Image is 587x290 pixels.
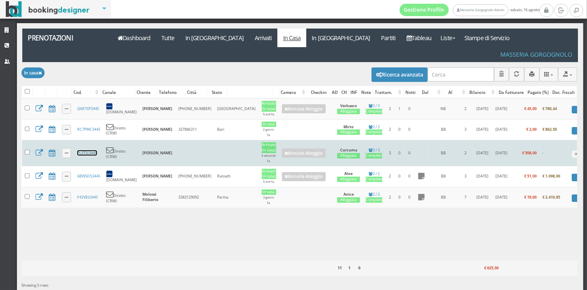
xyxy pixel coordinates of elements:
[468,86,497,98] div: Bilancio
[263,195,275,205] small: 3 giorni fa
[473,166,492,187] td: [DATE]
[214,119,258,140] td: Bari
[349,86,359,98] div: INF
[142,106,172,111] b: [PERSON_NAME]
[366,153,382,158] div: Completo
[459,166,473,187] td: 3
[395,166,404,187] td: 0
[366,124,382,135] a: 2 / 2Completo
[340,103,357,108] b: Verbasco
[401,29,437,47] a: Tableau
[366,129,382,135] div: Completo
[473,140,492,166] td: [DATE]
[343,192,354,197] b: Anice
[337,129,360,135] div: Alloggiata
[551,86,577,98] div: Doc. Fiscali
[360,86,373,98] div: Note
[175,166,214,187] td: [PHONE_NUMBER]
[366,147,382,158] a: 3 / 3Completo
[543,173,561,179] b: € 1.098,00
[282,149,326,158] a: Annulla Alloggio
[395,187,404,208] td: 0
[337,177,360,182] div: Alloggiata
[376,29,401,47] a: Partiti
[453,4,508,16] a: Masseria Gorgognolo Admin
[572,150,583,158] div: 0%
[348,265,350,271] b: 1
[459,140,473,166] td: 2
[540,140,568,166] td: -
[103,140,140,166] td: Diretto (CRM)
[142,173,172,179] b: [PERSON_NAME]
[386,119,395,140] td: 2
[404,98,414,119] td: 0
[522,150,537,156] b: € 508,00
[524,106,537,111] b: € 45,00
[142,127,172,132] b: [PERSON_NAME]
[263,127,275,137] small: 2 giorni fa
[337,153,360,158] div: Alloggiata
[366,192,382,203] a: 2 / 2Completo
[386,187,395,208] td: 2
[175,98,214,119] td: [PHONE_NUMBER]
[22,29,108,47] a: Prenotazioni
[103,119,140,140] td: Diretto (CRM)
[386,140,395,166] td: 3
[142,192,159,202] b: Molossi Filiberto
[112,29,156,47] a: Dashboard
[492,187,510,208] td: [DATE]
[473,187,492,208] td: [DATE]
[459,187,473,208] td: 7
[459,98,473,119] td: 2
[500,51,572,58] h4: Masseria Gorgognolo
[337,109,360,114] div: Alloggiata
[77,127,100,132] a: RC7PWC3445
[21,283,48,288] span: Showing 5 rows
[249,29,277,47] a: Arrivati
[340,147,357,153] b: Curcuma
[72,86,100,98] div: Cod.
[524,194,537,200] b: € 19,00
[185,86,206,98] div: Città
[263,112,275,116] small: 5 ore fa
[366,109,382,114] div: Completo
[526,127,537,132] b: € 2,00
[340,86,349,98] div: CH
[400,4,540,16] span: sabato, 16 agosto
[459,119,473,140] td: 3
[471,263,500,274] div: € 625,00
[437,29,459,47] a: Liste
[214,166,258,187] td: Ratoath
[428,166,459,187] td: BB
[262,189,276,195] div: In casa
[404,86,417,98] div: Notti
[366,197,382,203] div: Completo
[175,187,214,208] td: 3383129092
[214,187,258,208] td: Parma
[395,98,404,119] td: 1
[395,119,404,140] td: 0
[262,169,276,180] div: Arrivato (In casa)
[308,86,330,98] div: Checkin
[543,106,557,111] b: € 780,44
[386,166,395,187] td: 2
[386,98,395,119] td: 2
[77,150,97,156] a: PL5T5I3445
[135,86,156,98] div: Cliente
[262,122,276,127] div: In casa
[156,29,180,47] a: Tutte
[418,86,443,98] div: Dal
[509,67,524,81] button: Aggiorna
[473,119,492,140] td: [DATE]
[103,166,140,187] td: [DOMAIN_NAME]
[282,172,326,181] a: Annulla Alloggio
[262,101,276,112] div: Arrivato (In casa)
[262,153,276,163] small: 3 secondi fa
[207,86,227,98] div: Stato
[524,173,537,179] b: € 51,00
[77,194,98,200] a: F42VE63445
[428,67,494,81] input: Cerca
[443,86,467,98] div: Al
[279,86,307,98] div: Camera
[21,67,45,78] button: In casa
